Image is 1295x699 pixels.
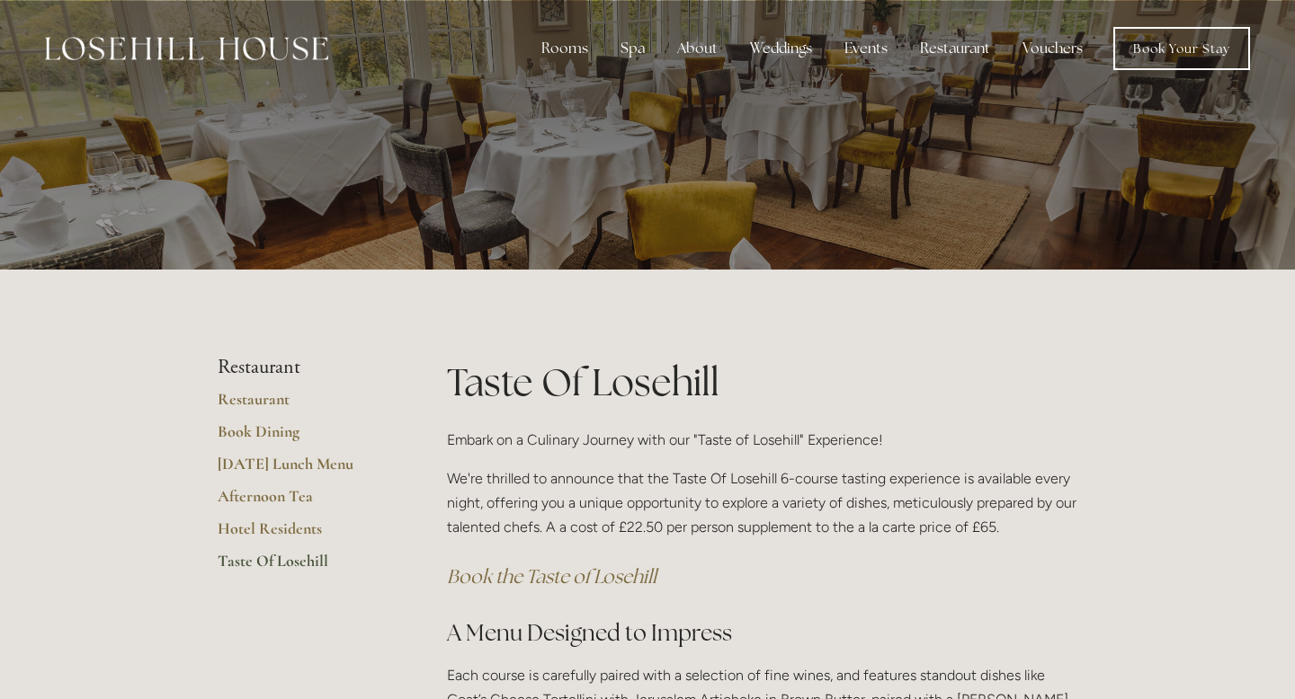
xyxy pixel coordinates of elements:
[527,31,603,66] div: Rooms
[830,31,902,66] div: Events
[218,486,389,518] a: Afternoon Tea
[663,31,732,66] div: About
[447,466,1077,540] p: We're thrilled to announce that the Taste Of Losehill 6-course tasting experience is available ev...
[447,356,1077,409] h1: Taste Of Losehill
[1113,27,1250,70] a: Book Your Stay
[736,31,826,66] div: Weddings
[45,37,328,60] img: Losehill House
[218,551,389,583] a: Taste Of Losehill
[906,31,1005,66] div: Restaurant
[218,454,389,486] a: [DATE] Lunch Menu
[447,564,656,588] a: Book the Taste of Losehill
[218,421,389,454] a: Book Dining
[1008,31,1097,66] a: Vouchers
[218,389,389,421] a: Restaurant
[447,617,1077,649] h2: A Menu Designed to Impress
[447,428,1077,452] p: Embark on a Culinary Journey with our "Taste of Losehill" Experience!
[218,518,389,551] a: Hotel Residents
[218,356,389,379] li: Restaurant
[606,31,659,66] div: Spa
